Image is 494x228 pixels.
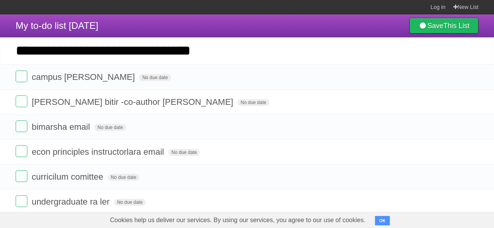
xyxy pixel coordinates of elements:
label: Done [16,170,27,182]
label: Done [16,71,27,82]
span: curricilum comittee [32,172,105,182]
span: Cookies help us deliver our services. By using our services, you agree to our use of cookies. [102,212,373,228]
span: No due date [237,99,269,106]
span: My to-do list [DATE] [16,20,98,31]
span: campus [PERSON_NAME] [32,72,137,82]
span: No due date [94,124,126,131]
label: Done [16,120,27,132]
a: SaveThis List [409,18,478,34]
span: No due date [114,199,146,206]
label: Done [16,95,27,107]
label: Done [16,195,27,207]
span: econ principles instructorlara email [32,147,166,157]
span: No due date [108,174,139,181]
span: No due date [139,74,171,81]
span: No due date [168,149,200,156]
b: This List [443,22,469,30]
span: [PERSON_NAME] bitir -co-author [PERSON_NAME] [32,97,235,107]
span: undergraduate ra ler [32,197,111,207]
button: OK [375,216,390,225]
span: bimarsha email [32,122,92,132]
label: Done [16,145,27,157]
